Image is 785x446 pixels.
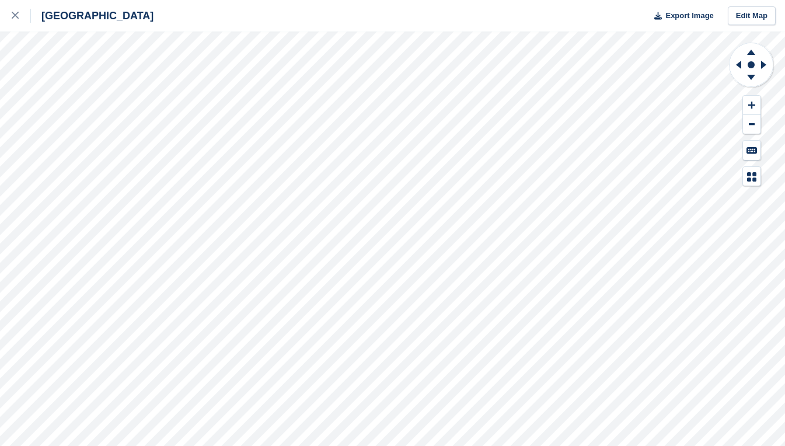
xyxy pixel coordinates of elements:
button: Export Image [647,6,714,26]
button: Zoom Out [743,115,760,134]
button: Map Legend [743,167,760,186]
button: Zoom In [743,96,760,115]
div: [GEOGRAPHIC_DATA] [31,9,153,23]
button: Keyboard Shortcuts [743,141,760,160]
span: Export Image [665,10,713,22]
a: Edit Map [728,6,776,26]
